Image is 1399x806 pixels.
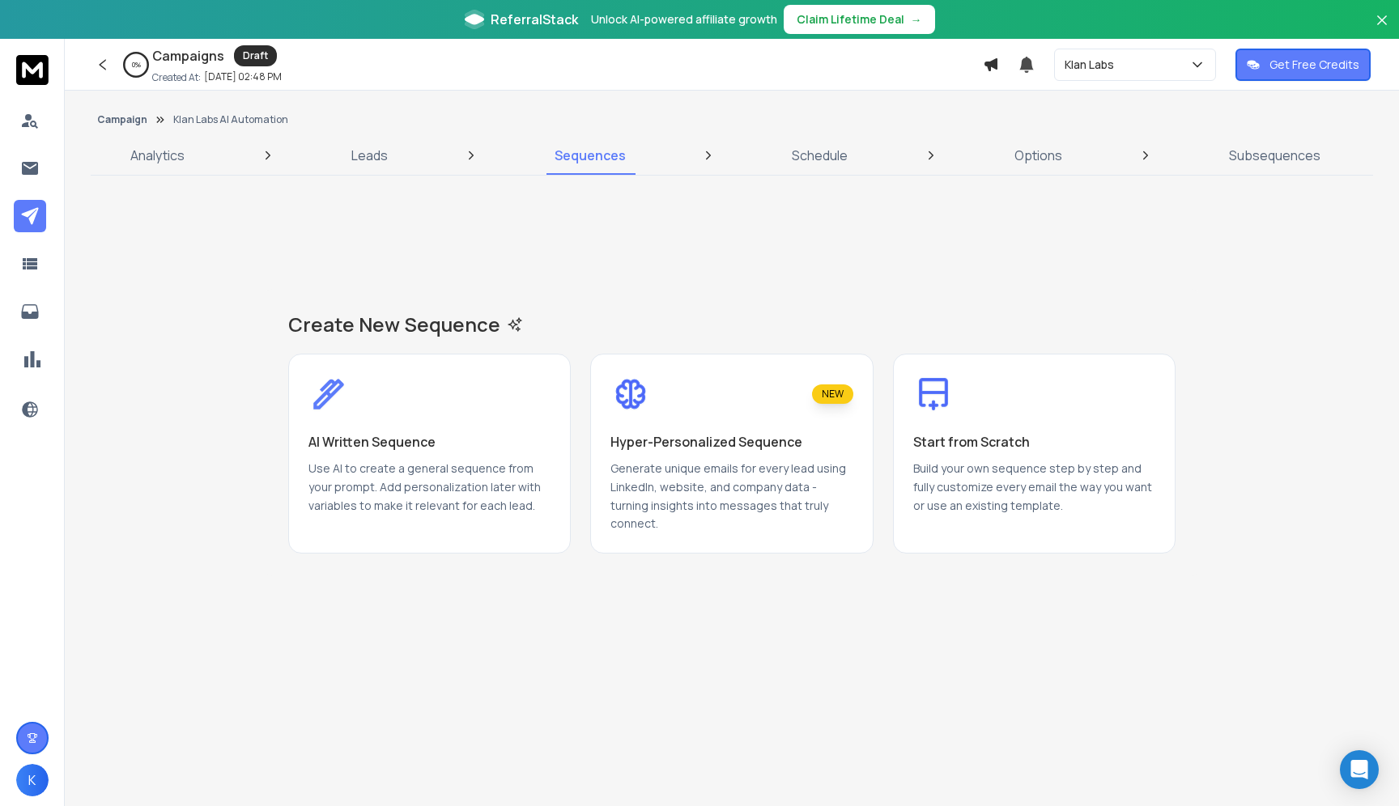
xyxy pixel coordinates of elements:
[792,146,848,165] p: Schedule
[893,354,1176,554] button: Start from ScratchBuild your own sequence step by step and fully customize every email the way yo...
[555,146,626,165] p: Sequences
[1219,136,1330,175] a: Subsequences
[911,11,922,28] span: →
[351,146,388,165] p: Leads
[1371,10,1393,49] button: Close banner
[1340,750,1379,789] div: Open Intercom Messenger
[784,5,935,34] button: Claim Lifetime Deal→
[913,434,1030,450] h3: Start from Scratch
[610,434,802,450] h3: Hyper-Personalized Sequence
[152,46,224,66] h1: Campaigns
[16,764,49,796] button: K
[121,136,194,175] a: Analytics
[590,354,873,554] button: NEWHyper-Personalized SequenceGenerate unique emails for every lead using LinkedIn, website, and ...
[610,460,853,533] p: Generate unique emails for every lead using LinkedIn, website, and company data - turning insight...
[1229,146,1320,165] p: Subsequences
[342,136,398,175] a: Leads
[913,460,1155,533] p: Build your own sequence step by step and fully customize every email the way you want or use an e...
[130,146,185,165] p: Analytics
[1065,57,1120,73] p: Klan Labs
[491,10,578,29] span: ReferralStack
[591,11,777,28] p: Unlock AI-powered affiliate growth
[1235,49,1371,81] button: Get Free Credits
[288,312,1176,337] h1: Create New Sequence
[1014,146,1062,165] p: Options
[308,434,436,450] h3: AI Written Sequence
[288,354,571,554] button: AI Written SequenceUse AI to create a general sequence from your prompt. Add personalization late...
[132,60,141,70] p: 0 %
[173,113,288,126] p: Klan Labs AI Automation
[308,460,551,533] p: Use AI to create a general sequence from your prompt. Add personalization later with variables to...
[234,45,277,66] div: Draft
[1269,57,1359,73] p: Get Free Credits
[545,136,636,175] a: Sequences
[97,113,147,126] button: Campaign
[152,71,201,84] p: Created At:
[1005,136,1072,175] a: Options
[782,136,857,175] a: Schedule
[204,70,282,83] p: [DATE] 02:48 PM
[812,384,853,404] div: NEW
